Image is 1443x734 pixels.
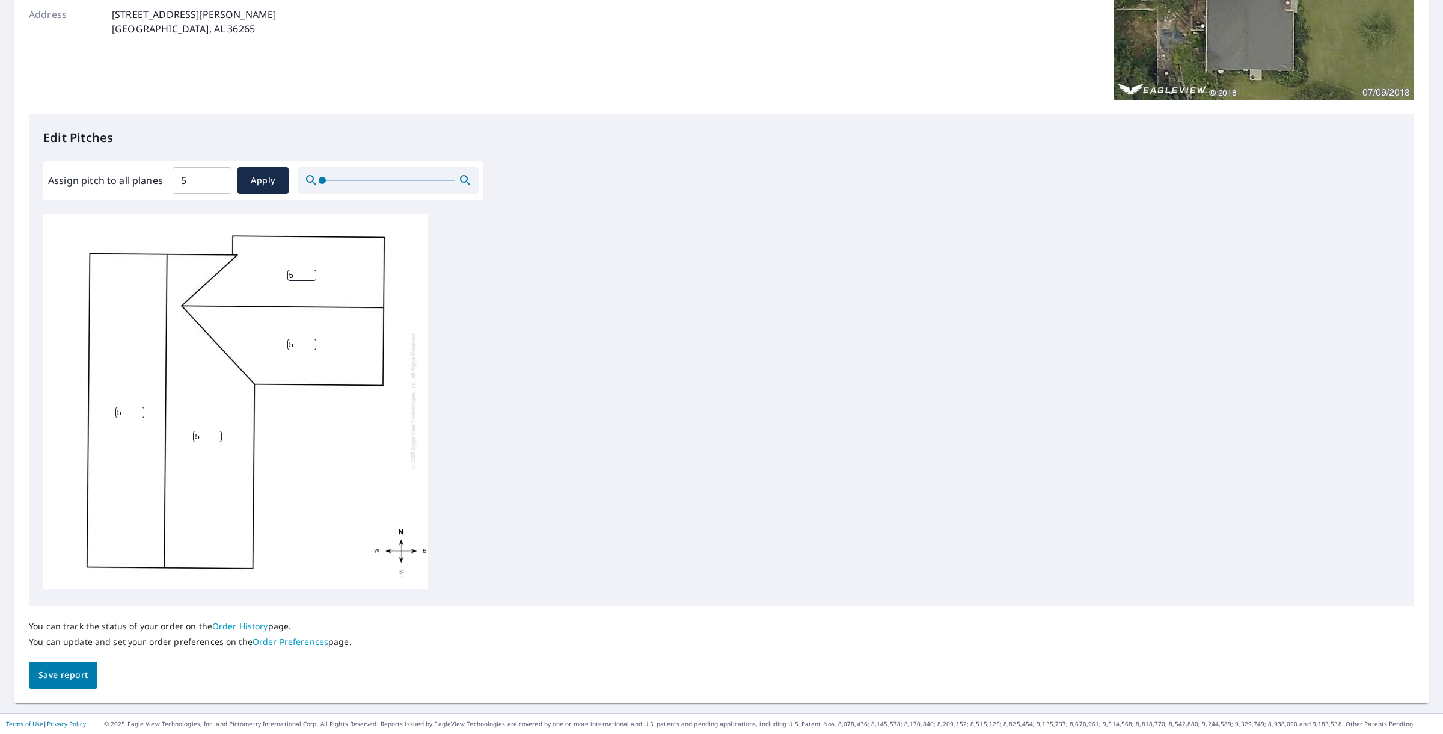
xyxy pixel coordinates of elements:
[247,173,279,188] span: Apply
[112,7,276,36] p: [STREET_ADDRESS][PERSON_NAME] [GEOGRAPHIC_DATA], AL 36265
[29,637,352,647] p: You can update and set your order preferences on the page.
[48,173,163,188] label: Assign pitch to all planes
[29,662,97,689] button: Save report
[237,167,289,194] button: Apply
[47,720,86,728] a: Privacy Policy
[29,621,352,632] p: You can track the status of your order on the page.
[6,720,43,728] a: Terms of Use
[29,7,101,36] p: Address
[104,720,1437,729] p: © 2025 Eagle View Technologies, Inc. and Pictometry International Corp. All Rights Reserved. Repo...
[253,636,328,647] a: Order Preferences
[43,129,1400,147] p: Edit Pitches
[6,720,86,727] p: |
[173,164,231,197] input: 00.0
[212,620,268,632] a: Order History
[38,668,88,683] span: Save report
